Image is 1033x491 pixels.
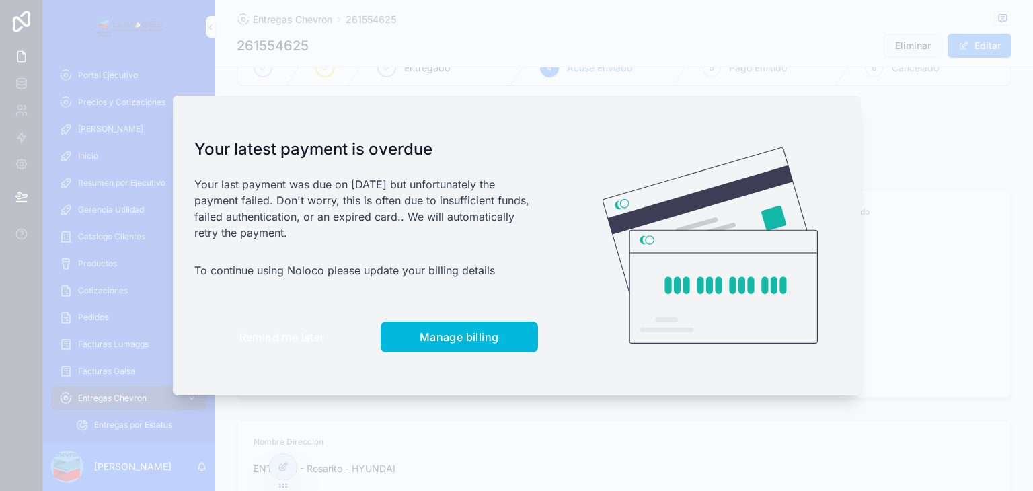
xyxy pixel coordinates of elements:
[420,330,499,344] span: Manage billing
[603,147,818,344] img: Credit card illustration
[381,322,538,352] button: Manage billing
[239,330,325,344] span: Remind me later
[194,139,538,160] h1: Your latest payment is overdue
[194,262,538,278] p: To continue using Noloco please update your billing details
[194,322,370,352] button: Remind me later
[194,176,538,241] p: Your last payment was due on [DATE] but unfortunately the payment failed. Don't worry, this is of...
